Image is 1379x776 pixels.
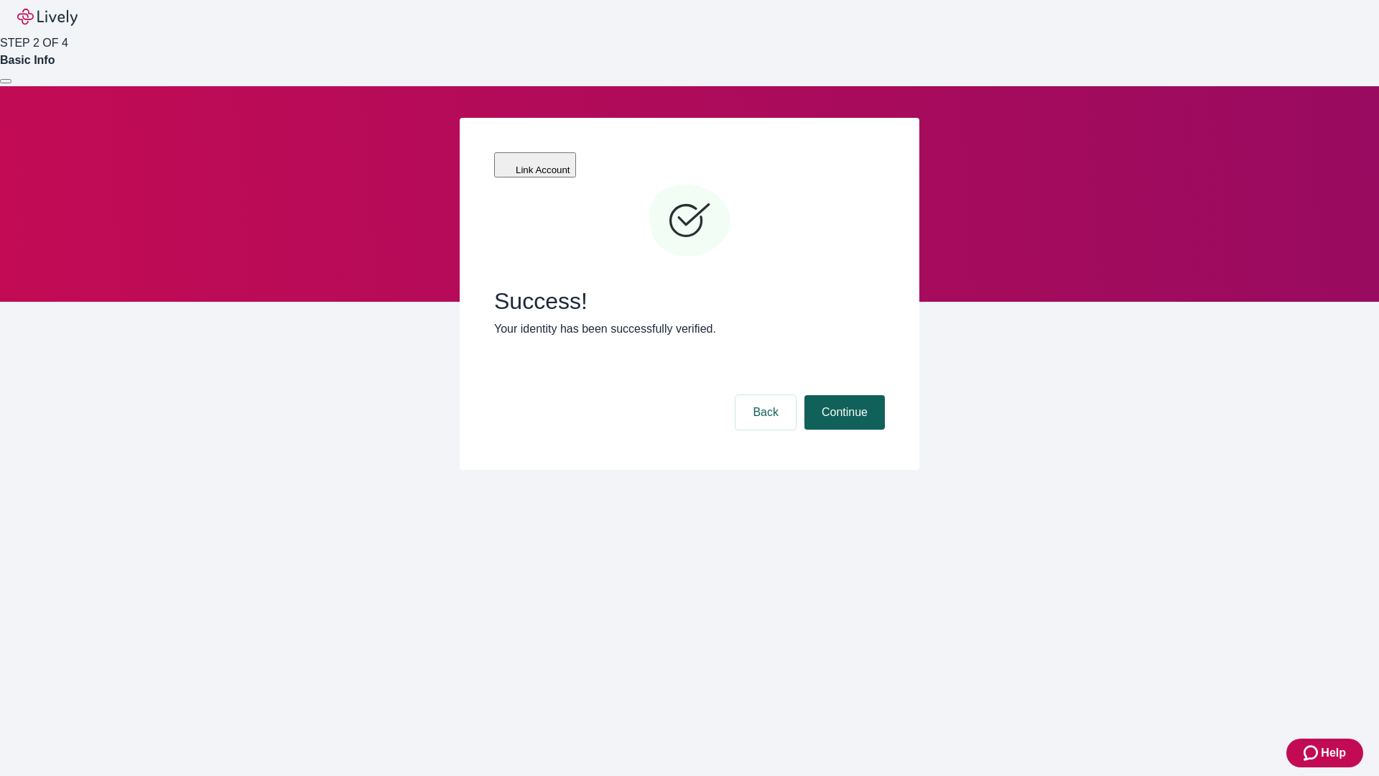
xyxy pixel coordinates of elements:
svg: Checkmark icon [646,178,733,264]
span: Help [1321,744,1346,762]
p: Your identity has been successfully verified. [494,320,885,338]
img: Lively [17,9,78,26]
button: Back [735,395,796,430]
svg: Zendesk support icon [1304,744,1321,762]
span: Success! [494,287,885,315]
button: Link Account [494,152,576,177]
button: Zendesk support iconHelp [1286,739,1363,767]
button: Continue [804,395,885,430]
